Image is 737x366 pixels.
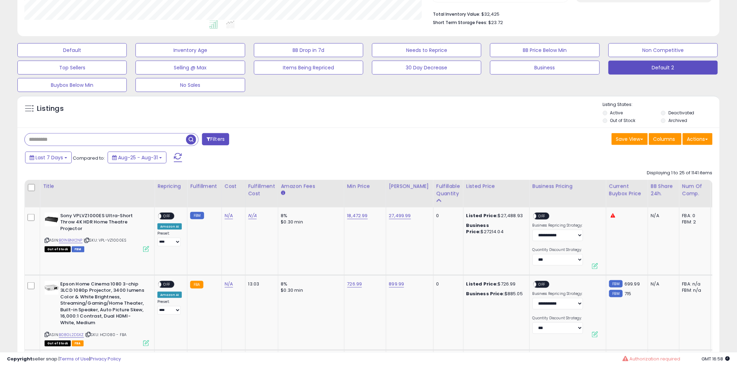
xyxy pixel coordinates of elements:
[702,356,730,362] span: 2025-09-9 16:58 GMT
[60,213,145,234] b: Sony VPLVZ1000ES Ultra-Short Throw 4K HDR Home Theatre Projector
[372,43,481,57] button: Needs to Reprice
[45,281,59,295] img: 316e9uT3DSS._SL40_.jpg
[651,213,674,219] div: N/A
[389,212,411,219] a: 27,499.99
[436,281,458,287] div: 0
[108,152,166,163] button: Aug-25 - Aug-31
[190,183,218,190] div: Fulfillment
[624,281,640,287] span: 699.99
[37,104,64,114] h5: Listings
[610,110,623,116] label: Active
[72,246,84,252] span: FBM
[281,281,339,287] div: 8%
[389,281,404,288] a: 899.99
[608,43,718,57] button: Non Competitive
[466,183,527,190] div: Listed Price
[536,213,548,219] span: OFF
[157,299,182,315] div: Preset:
[248,212,257,219] a: N/A
[466,222,524,235] div: $27214.04
[72,341,84,346] span: FBA
[60,356,89,362] a: Terms of Use
[609,290,623,297] small: FBM
[157,292,182,298] div: Amazon AI
[254,61,363,75] button: Items Being Repriced
[190,212,204,219] small: FBM
[372,61,481,75] button: 30 Day Decrease
[347,212,368,219] a: 18,472.99
[682,183,708,197] div: Num of Comp.
[161,281,172,287] span: OFF
[612,133,648,145] button: Save View
[603,101,720,108] p: Listing States:
[433,20,487,25] b: Short Term Storage Fees:
[190,281,203,289] small: FBA
[649,133,682,145] button: Columns
[682,287,705,293] div: FBM: n/a
[281,287,339,293] div: $0.30 min
[43,183,152,190] div: Title
[433,9,707,18] li: $32,425
[157,231,182,247] div: Preset:
[161,213,172,219] span: OFF
[536,281,548,287] span: OFF
[60,281,145,328] b: Epson Home Cinema 1080 3-chip 3LCD 1080p Projector, 3400 lumens Color & White Brightness, Streami...
[157,223,182,230] div: Amazon AI
[135,78,245,92] button: No Sales
[533,316,583,321] label: Quantity Discount Strategy:
[466,290,505,297] b: Business Price:
[17,78,127,92] button: Buybox Below Min
[90,356,121,362] a: Privacy Policy
[609,280,623,288] small: FBM
[436,183,460,197] div: Fulfillable Quantity
[225,281,233,288] a: N/A
[668,117,687,123] label: Archived
[682,213,705,219] div: FBA: 0
[682,219,705,225] div: FBM: 2
[389,183,430,190] div: [PERSON_NAME]
[36,154,63,161] span: Last 7 Days
[118,154,158,161] span: Aug-25 - Aug-31
[17,61,127,75] button: Top Sellers
[683,133,713,145] button: Actions
[73,155,105,161] span: Compared to:
[347,281,362,288] a: 726.99
[248,281,273,287] div: 13.03
[45,213,59,227] img: 41oF1qMqOnL._SL40_.jpg
[488,19,503,26] span: $23.72
[533,247,583,252] label: Quantity Discount Strategy:
[436,213,458,219] div: 0
[653,136,675,143] span: Columns
[7,356,32,362] strong: Copyright
[17,43,127,57] button: Default
[608,61,718,75] button: Default 2
[490,43,599,57] button: BB Price Below Min
[225,183,242,190] div: Cost
[533,291,583,296] label: Business Repricing Strategy:
[682,281,705,287] div: FBA: n/a
[25,152,72,163] button: Last 7 Days
[609,183,645,197] div: Current Buybox Price
[466,281,498,287] b: Listed Price:
[647,170,713,176] div: Displaying 1 to 25 of 1141 items
[466,212,498,219] b: Listed Price:
[45,213,149,251] div: ASIN:
[248,183,275,197] div: Fulfillment Cost
[135,43,245,57] button: Inventory Age
[157,183,184,190] div: Repricing
[610,117,636,123] label: Out of Stock
[59,237,83,243] a: B01NBNX2NP
[202,133,229,145] button: Filters
[533,183,603,190] div: Business Pricing
[668,110,695,116] label: Deactivated
[225,212,233,219] a: N/A
[281,219,339,225] div: $0.30 min
[45,341,71,346] span: All listings that are currently out of stock and unavailable for purchase on Amazon
[7,356,121,363] div: seller snap | |
[651,281,674,287] div: N/A
[59,332,84,338] a: B08GL2DSKZ
[466,222,489,235] b: Business Price:
[84,237,126,243] span: | SKU: VPL-VZ1000ES
[624,290,631,297] span: 715
[433,11,480,17] b: Total Inventory Value:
